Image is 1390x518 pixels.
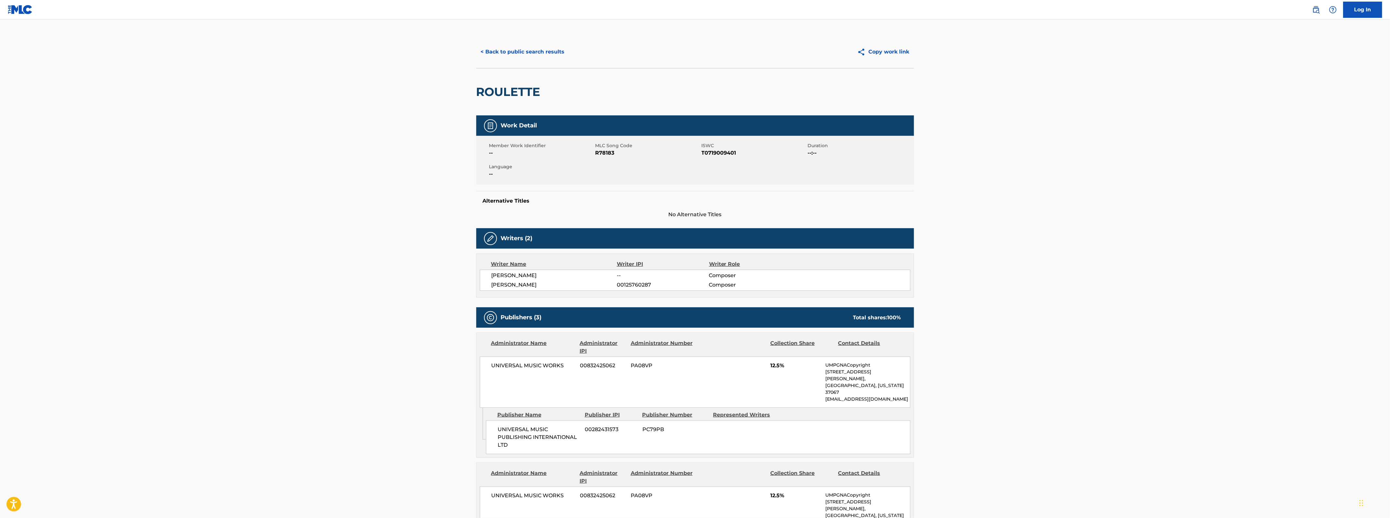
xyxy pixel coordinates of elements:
[853,314,901,322] div: Total shares:
[770,362,820,370] span: 12.5%
[631,492,694,500] span: PA08VP
[585,411,638,419] div: Publisher IPI
[491,260,617,268] div: Writer Name
[487,122,494,130] img: Work Detail
[825,499,910,512] p: [STREET_ADDRESS][PERSON_NAME],
[489,163,594,170] span: Language
[631,339,694,355] div: Administrator Number
[1310,3,1323,16] a: Public Search
[595,142,700,149] span: MLC Song Code
[631,362,694,370] span: PA08VP
[491,339,575,355] div: Administrator Name
[713,411,779,419] div: Represented Writers
[825,382,910,396] p: [GEOGRAPHIC_DATA], [US_STATE] 37067
[808,142,912,149] span: Duration
[770,492,820,500] span: 12.5%
[857,48,869,56] img: Copy work link
[642,411,708,419] div: Publisher Number
[501,235,533,242] h5: Writers (2)
[492,362,575,370] span: UNIVERSAL MUSIC WORKS
[1358,487,1390,518] iframe: Chat Widget
[492,272,617,279] span: [PERSON_NAME]
[491,469,575,485] div: Administrator Name
[825,396,910,403] p: [EMAIL_ADDRESS][DOMAIN_NAME]
[1329,6,1337,14] img: help
[476,44,569,60] button: < Back to public search results
[853,44,914,60] button: Copy work link
[580,362,626,370] span: 00832425062
[476,211,914,218] span: No Alternative Titles
[702,149,806,157] span: T0719009401
[1327,3,1339,16] div: Help
[595,149,700,157] span: R78183
[580,339,626,355] div: Administrator IPI
[770,469,833,485] div: Collection Share
[497,411,580,419] div: Publisher Name
[501,314,542,321] h5: Publishers (3)
[585,426,638,433] span: 00282431573
[476,85,544,99] h2: ROULETTE
[489,142,594,149] span: Member Work Identifier
[580,492,626,500] span: 00832425062
[501,122,537,129] h5: Work Detail
[1360,493,1363,513] div: Drag
[887,314,901,321] span: 100 %
[642,426,708,433] span: PC79PB
[1343,2,1382,18] a: Log In
[617,281,709,289] span: 00125760287
[709,272,793,279] span: Composer
[709,281,793,289] span: Composer
[483,198,908,204] h5: Alternative Titles
[702,142,806,149] span: ISWC
[489,170,594,178] span: --
[487,314,494,322] img: Publishers
[838,469,901,485] div: Contact Details
[580,469,626,485] div: Administrator IPI
[838,339,901,355] div: Contact Details
[8,5,33,14] img: MLC Logo
[489,149,594,157] span: --
[1312,6,1320,14] img: search
[709,260,793,268] div: Writer Role
[808,149,912,157] span: --:--
[498,426,580,449] span: UNIVERSAL MUSIC PUBLISHING INTERNATIONAL LTD
[492,281,617,289] span: [PERSON_NAME]
[617,272,709,279] span: --
[825,492,910,499] p: UMPGNACopyright
[487,235,494,242] img: Writers
[631,469,694,485] div: Administrator Number
[770,339,833,355] div: Collection Share
[825,369,910,382] p: [STREET_ADDRESS][PERSON_NAME],
[617,260,709,268] div: Writer IPI
[825,362,910,369] p: UMPGNACopyright
[492,492,575,500] span: UNIVERSAL MUSIC WORKS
